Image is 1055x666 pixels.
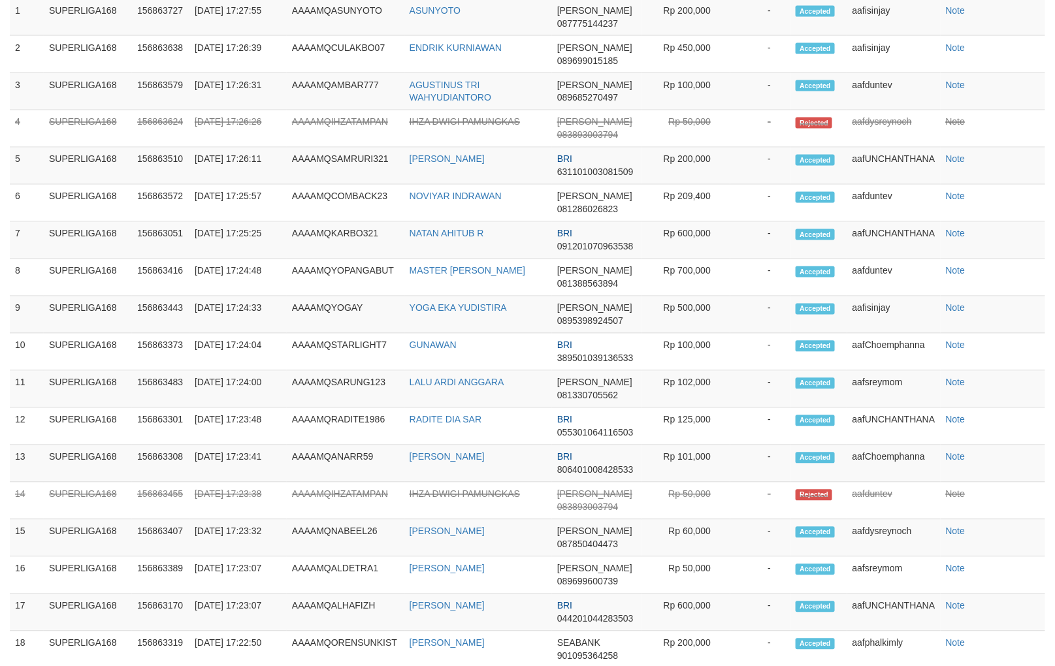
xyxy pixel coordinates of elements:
[10,520,44,557] td: 15
[946,452,966,462] a: Note
[10,222,44,259] td: 7
[132,520,189,557] td: 156863407
[10,594,44,631] td: 17
[557,340,572,351] span: BRI
[189,334,287,371] td: [DATE] 17:24:04
[189,408,287,445] td: [DATE] 17:23:48
[847,557,941,594] td: aafsreymom
[557,18,618,29] span: Copy 087775144237 to clipboard
[641,222,730,259] td: Rp 600,000
[946,340,966,351] a: Note
[287,36,404,73] td: AAAAMQCULAKBO07
[557,93,618,103] span: Copy 089685270497 to clipboard
[796,43,835,54] span: Accepted
[557,526,632,537] span: [PERSON_NAME]
[641,185,730,222] td: Rp 209,400
[44,110,132,148] td: SUPERLIGA168
[287,371,404,408] td: AAAAMQSARUNG123
[946,80,966,90] a: Note
[730,445,790,483] td: -
[946,117,966,127] a: Note
[44,334,132,371] td: SUPERLIGA168
[287,148,404,185] td: AAAAMQSAMRURI321
[10,36,44,73] td: 2
[189,259,287,296] td: [DATE] 17:24:48
[132,259,189,296] td: 156863416
[44,73,132,110] td: SUPERLIGA168
[796,527,835,538] span: Accepted
[946,638,966,648] a: Note
[557,452,572,462] span: BRI
[641,594,730,631] td: Rp 600,000
[10,408,44,445] td: 12
[796,378,835,389] span: Accepted
[847,296,941,334] td: aafisinjay
[189,520,287,557] td: [DATE] 17:23:32
[287,185,404,222] td: AAAAMQCOMBACK23
[557,539,618,550] span: Copy 087850404473 to clipboard
[847,594,941,631] td: aafUNCHANTHANA
[847,222,941,259] td: aafUNCHANTHANA
[410,638,485,648] a: [PERSON_NAME]
[287,259,404,296] td: AAAAMQYOPANGABUT
[796,304,835,315] span: Accepted
[946,303,966,313] a: Note
[132,73,189,110] td: 156863579
[946,229,966,239] a: Note
[946,526,966,537] a: Note
[410,563,485,574] a: [PERSON_NAME]
[796,6,835,17] span: Accepted
[557,266,632,276] span: [PERSON_NAME]
[946,154,966,165] a: Note
[287,110,404,148] td: AAAAMQIHZATAMPAN
[557,242,634,252] span: Copy 091201070963538 to clipboard
[410,526,485,537] a: [PERSON_NAME]
[730,222,790,259] td: -
[796,639,835,650] span: Accepted
[557,279,618,289] span: Copy 081388563894 to clipboard
[10,483,44,520] td: 14
[132,222,189,259] td: 156863051
[847,185,941,222] td: aafduntev
[847,371,941,408] td: aafsreymom
[557,42,632,53] span: [PERSON_NAME]
[132,483,189,520] td: 156863455
[10,259,44,296] td: 8
[847,520,941,557] td: aafdysreynoch
[730,36,790,73] td: -
[557,489,632,499] span: [PERSON_NAME]
[132,557,189,594] td: 156863389
[10,334,44,371] td: 10
[287,222,404,259] td: AAAAMQKARBO321
[796,415,835,426] span: Accepted
[557,55,618,66] span: Copy 089699015185 to clipboard
[847,73,941,110] td: aafduntev
[946,42,966,53] a: Note
[189,594,287,631] td: [DATE] 17:23:07
[189,371,287,408] td: [DATE] 17:24:00
[557,638,600,648] span: SEABANK
[287,483,404,520] td: AAAAMQIHZATAMPAN
[189,73,287,110] td: [DATE] 17:26:31
[10,557,44,594] td: 16
[557,316,623,326] span: Copy 0895398924507 to clipboard
[189,296,287,334] td: [DATE] 17:24:33
[557,563,632,574] span: [PERSON_NAME]
[189,185,287,222] td: [DATE] 17:25:57
[641,148,730,185] td: Rp 200,000
[410,80,491,103] a: AGUSTINUS TRI WAHYUDIANTORO
[132,296,189,334] td: 156863443
[946,266,966,276] a: Note
[132,148,189,185] td: 156863510
[641,334,730,371] td: Rp 100,000
[847,148,941,185] td: aafUNCHANTHANA
[847,445,941,483] td: aafChoemphanna
[730,259,790,296] td: -
[641,445,730,483] td: Rp 101,000
[189,148,287,185] td: [DATE] 17:26:11
[847,259,941,296] td: aafduntev
[10,445,44,483] td: 13
[730,148,790,185] td: -
[287,408,404,445] td: AAAAMQRADITE1986
[44,222,132,259] td: SUPERLIGA168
